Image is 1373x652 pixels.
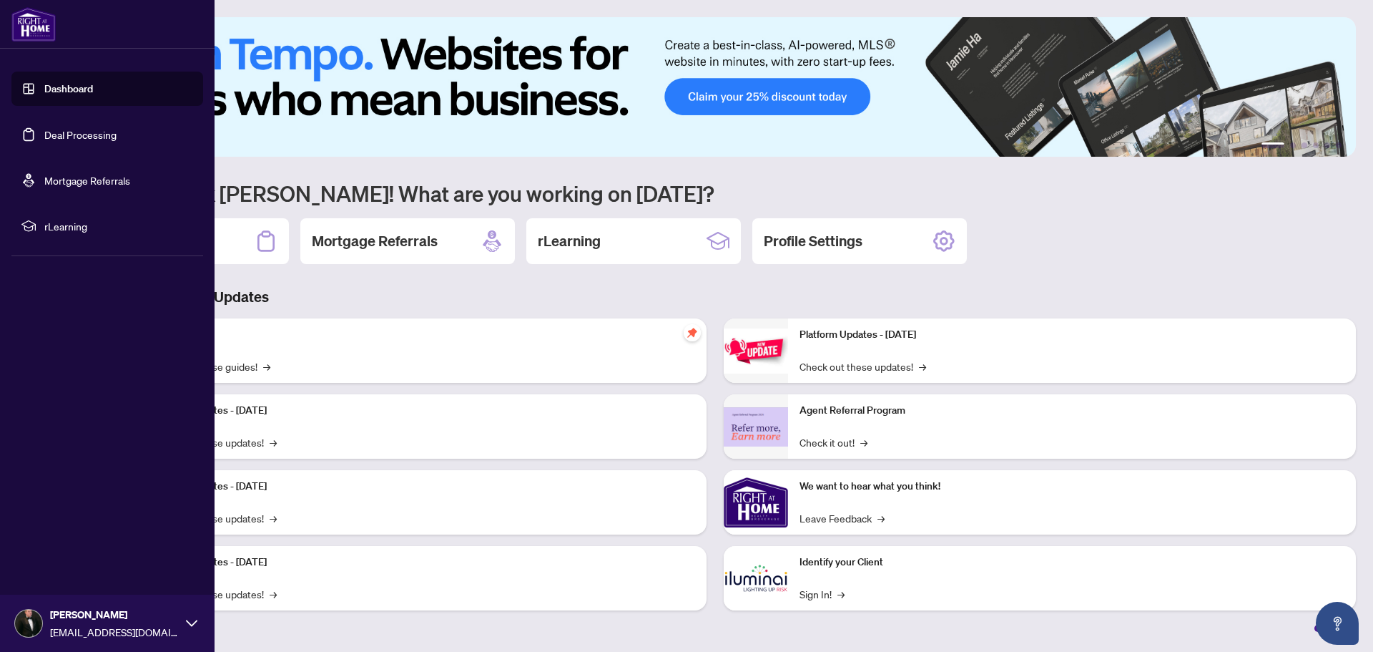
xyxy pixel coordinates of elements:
img: Agent Referral Program [724,407,788,447]
a: Deal Processing [44,128,117,141]
p: Agent Referral Program [799,403,1344,419]
h2: rLearning [538,231,601,251]
p: Platform Updates - [DATE] [150,555,695,570]
a: Leave Feedback→ [799,510,885,526]
span: → [877,510,885,526]
img: logo [11,7,56,42]
h3: Brokerage & Industry Updates [74,287,1356,307]
p: Platform Updates - [DATE] [150,403,695,419]
img: Profile Icon [15,610,42,637]
img: Platform Updates - June 23, 2025 [724,329,788,374]
span: → [270,434,277,450]
button: 4 [1313,142,1319,148]
img: We want to hear what you think! [724,470,788,535]
span: → [837,586,845,602]
button: 2 [1290,142,1296,148]
p: We want to hear what you think! [799,479,1344,495]
h1: Welcome back [PERSON_NAME]! What are you working on [DATE]? [74,180,1356,207]
a: Dashboard [44,82,93,95]
span: → [263,359,270,374]
button: 5 [1324,142,1330,148]
span: → [860,434,867,450]
span: → [919,359,926,374]
button: 1 [1261,142,1284,148]
h2: Mortgage Referrals [312,231,438,251]
button: 3 [1301,142,1307,148]
a: Mortgage Referrals [44,174,130,187]
button: 6 [1336,142,1342,148]
span: pushpin [684,324,701,341]
a: Check out these updates!→ [799,359,926,374]
a: Sign In!→ [799,586,845,602]
span: → [270,586,277,602]
button: Open asap [1316,602,1359,645]
p: Platform Updates - [DATE] [799,327,1344,343]
h2: Profile Settings [764,231,862,251]
p: Platform Updates - [DATE] [150,479,695,495]
span: rLearning [44,218,193,234]
p: Self-Help [150,327,695,343]
span: [EMAIL_ADDRESS][DOMAIN_NAME] [50,624,179,640]
a: Check it out!→ [799,434,867,450]
img: Slide 0 [74,17,1356,157]
img: Identify your Client [724,546,788,610]
span: → [270,510,277,526]
p: Identify your Client [799,555,1344,570]
span: [PERSON_NAME] [50,607,179,623]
